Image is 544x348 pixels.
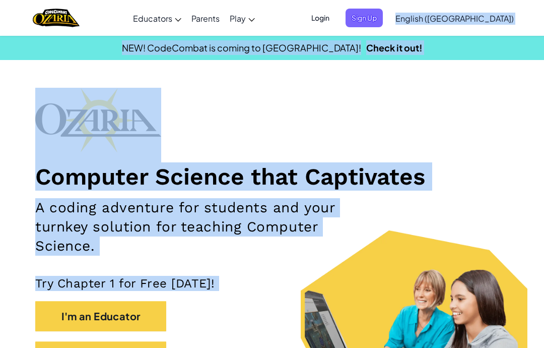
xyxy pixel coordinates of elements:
a: English ([GEOGRAPHIC_DATA]) [390,5,519,32]
a: Check it out! [366,42,423,53]
button: I'm an Educator [35,301,166,331]
button: Login [305,9,335,27]
span: English ([GEOGRAPHIC_DATA]) [395,13,514,24]
span: NEW! CodeCombat is coming to [GEOGRAPHIC_DATA]! [122,42,361,53]
button: Sign Up [346,9,383,27]
h2: A coding adventure for students and your turnkey solution for teaching Computer Science. [35,198,353,256]
img: Home [33,8,80,28]
a: Educators [128,5,186,32]
img: Ozaria branding logo [35,88,161,152]
h1: Computer Science that Captivates [35,162,509,191]
span: Play [230,13,246,24]
span: Educators [133,13,172,24]
p: Try Chapter 1 for Free [DATE]! [35,276,509,291]
a: Parents [186,5,225,32]
a: Ozaria by CodeCombat logo [33,8,80,28]
a: Play [225,5,260,32]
